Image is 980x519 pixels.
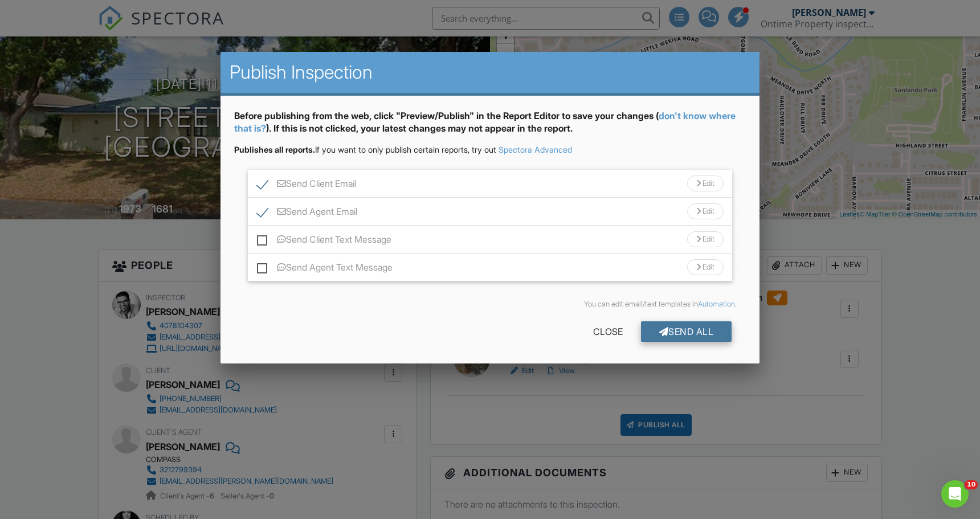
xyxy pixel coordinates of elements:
a: don't know where that is? [234,110,736,134]
a: Spectora Advanced [499,145,572,154]
a: Automation [698,300,735,308]
div: Before publishing from the web, click "Preview/Publish" in the Report Editor to save your changes... [234,109,746,144]
div: Edit [687,231,724,247]
span: 10 [965,480,978,489]
label: Send Agent Text Message [257,262,393,276]
span: If you want to only publish certain reports, try out [234,145,496,154]
div: Edit [687,203,724,219]
div: You can edit email/text templates in . [243,300,737,309]
div: Close [575,321,641,342]
label: Send Client Email [257,178,356,193]
h2: Publish Inspection [230,61,750,84]
label: Send Agent Email [257,206,357,220]
iframe: Intercom live chat [941,480,969,508]
div: Send All [641,321,732,342]
div: Edit [687,259,724,275]
label: Send Client Text Message [257,234,391,248]
div: Edit [687,175,724,191]
strong: Publishes all reports. [234,145,315,154]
